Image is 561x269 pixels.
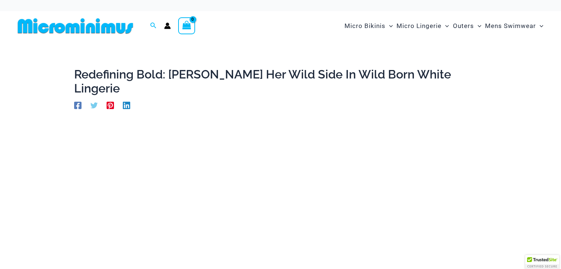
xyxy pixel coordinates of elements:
div: TrustedSite Certified [525,255,559,269]
a: View Shopping Cart, empty [178,17,195,34]
a: Mens SwimwearMenu ToggleMenu Toggle [483,15,545,37]
a: Micro LingerieMenu ToggleMenu Toggle [395,15,451,37]
span: Micro Lingerie [396,17,441,35]
a: Search icon link [150,21,157,31]
h1: Redefining Bold: [PERSON_NAME] Her Wild Side In Wild Born White Lingerie [74,67,487,96]
span: Micro Bikinis [344,17,385,35]
span: Mens Swimwear [485,17,536,35]
a: OutersMenu ToggleMenu Toggle [451,15,483,37]
a: Micro BikinisMenu ToggleMenu Toggle [343,15,395,37]
a: Twitter [90,101,98,109]
a: Pinterest [107,101,114,109]
span: Menu Toggle [441,17,449,35]
a: Account icon link [164,22,171,29]
span: Menu Toggle [536,17,543,35]
span: Menu Toggle [385,17,393,35]
a: Linkedin [123,101,130,109]
span: Menu Toggle [474,17,481,35]
nav: Site Navigation [342,14,546,38]
img: MM SHOP LOGO FLAT [15,18,136,34]
a: Facebook [74,101,82,109]
span: Outers [453,17,474,35]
